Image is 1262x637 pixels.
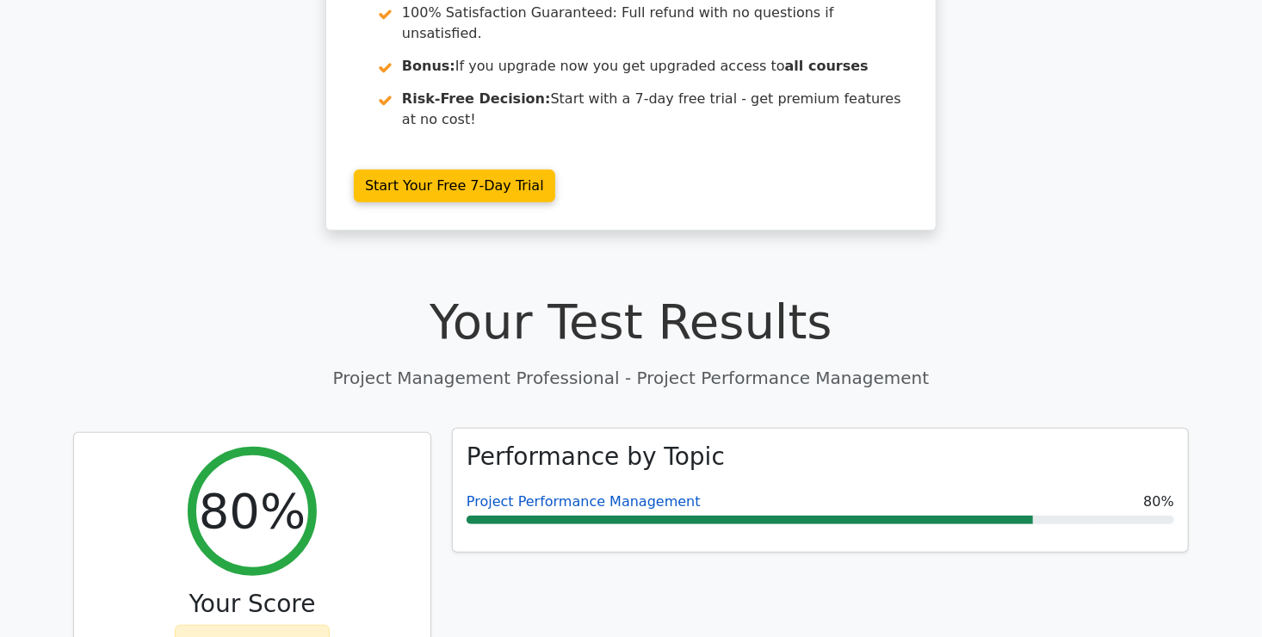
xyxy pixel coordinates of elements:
[88,590,417,619] h3: Your Score
[73,293,1189,350] h1: Your Test Results
[467,442,725,472] h3: Performance by Topic
[467,493,701,510] a: Project Performance Management
[199,482,306,540] h2: 80%
[354,170,555,202] a: Start Your Free 7-Day Trial
[73,365,1189,391] p: Project Management Professional - Project Performance Management
[1143,492,1174,512] span: 80%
